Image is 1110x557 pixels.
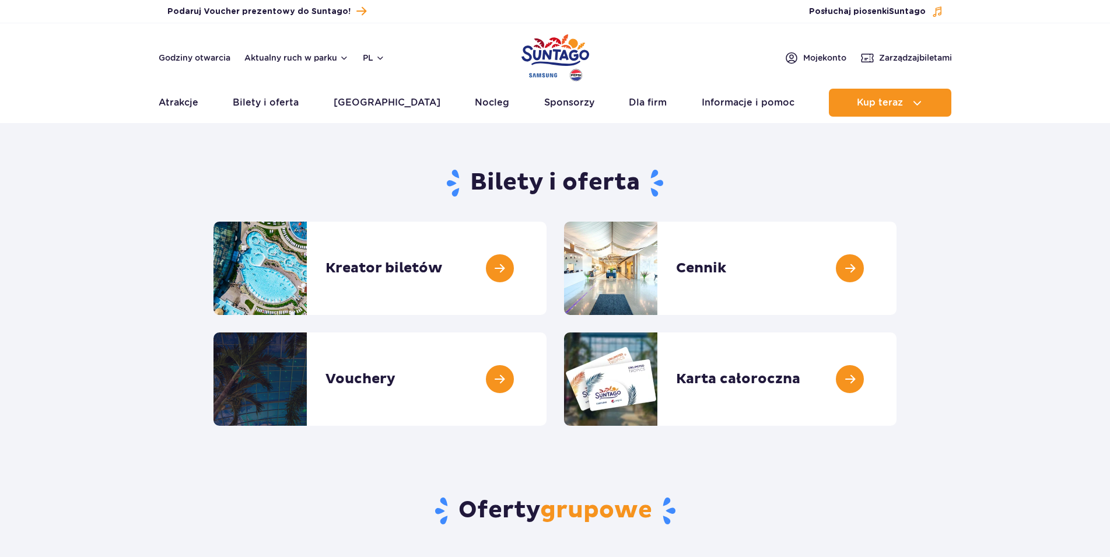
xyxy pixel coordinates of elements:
[540,496,652,525] span: grupowe
[213,496,897,526] h2: Oferty
[475,89,509,117] a: Nocleg
[159,89,198,117] a: Atrakcje
[244,53,349,62] button: Aktualny ruch w parku
[889,8,926,16] span: Suntago
[233,89,299,117] a: Bilety i oferta
[702,89,794,117] a: Informacje i pomoc
[334,89,440,117] a: [GEOGRAPHIC_DATA]
[857,97,903,108] span: Kup teraz
[159,52,230,64] a: Godziny otwarcia
[809,6,926,17] span: Posłuchaj piosenki
[860,51,952,65] a: Zarządzajbiletami
[213,168,897,198] h1: Bilety i oferta
[829,89,951,117] button: Kup teraz
[785,51,846,65] a: Mojekonto
[544,89,594,117] a: Sponsorzy
[809,6,943,17] button: Posłuchaj piosenkiSuntago
[629,89,667,117] a: Dla firm
[521,29,589,83] a: Park of Poland
[879,52,952,64] span: Zarządzaj biletami
[167,6,351,17] span: Podaruj Voucher prezentowy do Suntago!
[167,3,366,19] a: Podaruj Voucher prezentowy do Suntago!
[803,52,846,64] span: Moje konto
[363,52,385,64] button: pl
